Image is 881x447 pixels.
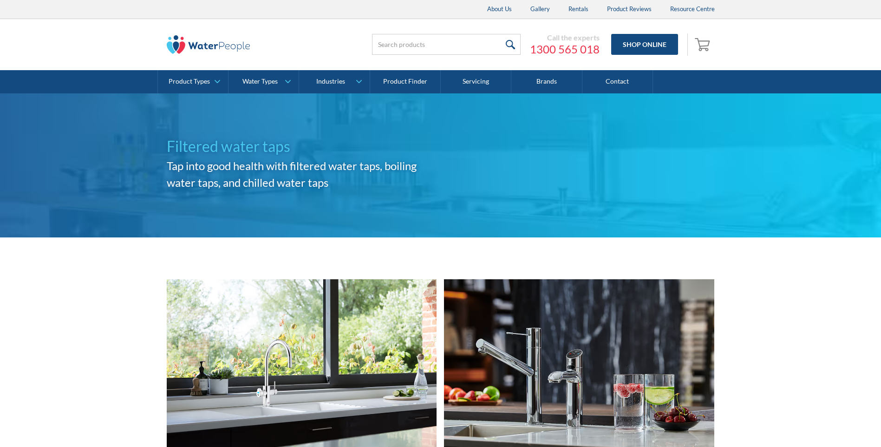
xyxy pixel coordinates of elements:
a: Industries [299,70,369,93]
a: Servicing [441,70,511,93]
div: Water Types [242,78,278,85]
h1: Filtered water taps [167,135,441,158]
div: Industries [316,78,345,85]
div: Product Types [169,78,210,85]
img: shopping cart [695,37,712,52]
a: Water Types [228,70,299,93]
div: Call the experts [530,33,600,42]
h2: Tap into good health with filtered water taps, boiling water taps, and chilled water taps [167,158,441,191]
input: Search products [372,34,521,55]
a: Contact [582,70,653,93]
a: Product Types [158,70,228,93]
a: Brands [511,70,582,93]
a: Shop Online [611,34,678,55]
img: The Water People [167,35,250,54]
a: Open empty cart [692,33,715,56]
a: 1300 565 018 [530,42,600,56]
a: Product Finder [370,70,441,93]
